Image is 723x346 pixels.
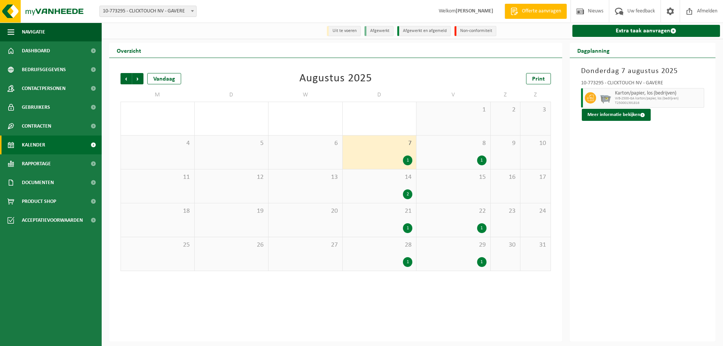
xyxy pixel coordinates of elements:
span: Bedrijfsgegevens [22,60,66,79]
td: Z [520,88,551,102]
span: 20 [272,207,339,215]
span: 31 [524,241,546,249]
a: Extra taak aanvragen [572,25,720,37]
div: 1 [477,257,487,267]
span: 21 [346,207,413,215]
div: 1 [477,155,487,165]
span: 22 [420,207,487,215]
li: Non-conformiteit [455,26,496,36]
span: 12 [198,173,265,181]
span: 5 [198,139,265,148]
div: 1 [403,223,412,233]
span: Volgende [132,73,143,84]
span: Navigatie [22,23,45,41]
span: 3 [524,106,546,114]
span: Product Shop [22,192,56,211]
span: Dashboard [22,41,50,60]
span: Gebruikers [22,98,50,117]
span: Print [532,76,545,82]
span: 7 [346,139,413,148]
td: D [195,88,269,102]
span: 19 [198,207,265,215]
li: Uit te voeren [327,26,361,36]
div: 2 [403,189,412,199]
span: 10-773295 - CLICKTOUCH NV - GAVERE [99,6,197,17]
span: 25 [125,241,191,249]
td: M [120,88,195,102]
span: 8 [420,139,487,148]
div: Vandaag [147,73,181,84]
a: Offerte aanvragen [505,4,567,19]
h2: Overzicht [109,43,149,58]
span: 14 [346,173,413,181]
div: 10-773295 - CLICKTOUCH NV - GAVERE [581,81,705,88]
span: 11 [125,173,191,181]
button: Meer informatie bekijken [582,109,651,121]
span: T250001391816 [615,101,702,105]
td: D [343,88,417,102]
div: 1 [477,223,487,233]
span: 23 [494,207,517,215]
span: 28 [346,241,413,249]
li: Afgewerkt [365,26,394,36]
li: Afgewerkt en afgemeld [397,26,451,36]
div: Augustus 2025 [299,73,372,84]
span: Kalender [22,136,45,154]
span: 10-773295 - CLICKTOUCH NV - GAVERE [100,6,196,17]
span: 9 [494,139,517,148]
td: W [268,88,343,102]
span: 4 [125,139,191,148]
span: 1 [420,106,487,114]
td: Z [491,88,521,102]
span: 30 [494,241,517,249]
strong: [PERSON_NAME] [456,8,493,14]
div: 1 [403,155,412,165]
span: 16 [494,173,517,181]
span: 15 [420,173,487,181]
h3: Donderdag 7 augustus 2025 [581,66,705,77]
span: Offerte aanvragen [520,8,563,15]
span: Contracten [22,117,51,136]
span: 29 [420,241,487,249]
span: 10 [524,139,546,148]
h2: Dagplanning [570,43,617,58]
span: Karton/papier, los (bedrijven) [615,90,702,96]
span: 2 [494,106,517,114]
span: Contactpersonen [22,79,66,98]
span: Documenten [22,173,54,192]
span: Acceptatievoorwaarden [22,211,83,230]
span: Vorige [120,73,132,84]
span: 18 [125,207,191,215]
span: 24 [524,207,546,215]
span: 6 [272,139,339,148]
span: 27 [272,241,339,249]
span: WB-2500-GA karton/papier, los (bedrijven) [615,96,702,101]
img: WB-2500-GAL-GY-01 [600,92,611,104]
span: 26 [198,241,265,249]
span: Rapportage [22,154,51,173]
span: 13 [272,173,339,181]
td: V [416,88,491,102]
a: Print [526,73,551,84]
div: 1 [403,257,412,267]
span: 17 [524,173,546,181]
